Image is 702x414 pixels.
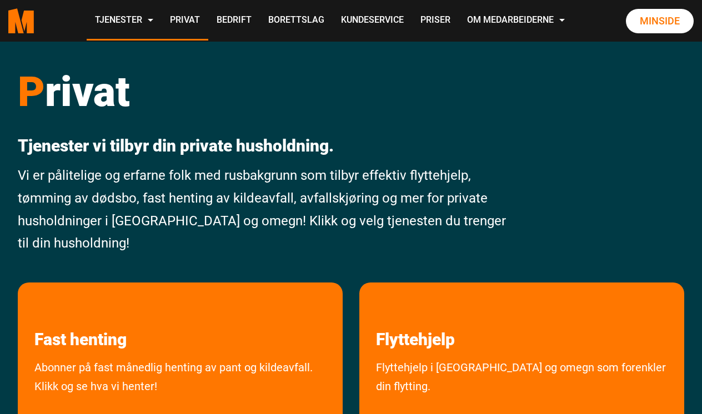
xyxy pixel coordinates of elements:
a: les mer om Flyttehjelp [359,282,472,350]
a: Bedrift [208,1,260,41]
a: Minside [626,9,694,33]
span: P [18,67,45,116]
a: Om Medarbeiderne [459,1,573,41]
h1: rivat [18,67,514,117]
a: Borettslag [260,1,333,41]
a: Priser [412,1,459,41]
a: Kundeservice [333,1,412,41]
p: Vi er pålitelige og erfarne folk med rusbakgrunn som tilbyr effektiv flyttehjelp, tømming av døds... [18,164,514,255]
a: Tjenester [87,1,162,41]
p: Tjenester vi tilbyr din private husholdning. [18,136,514,156]
a: les mer om Fast henting [18,282,143,350]
a: Privat [162,1,208,41]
